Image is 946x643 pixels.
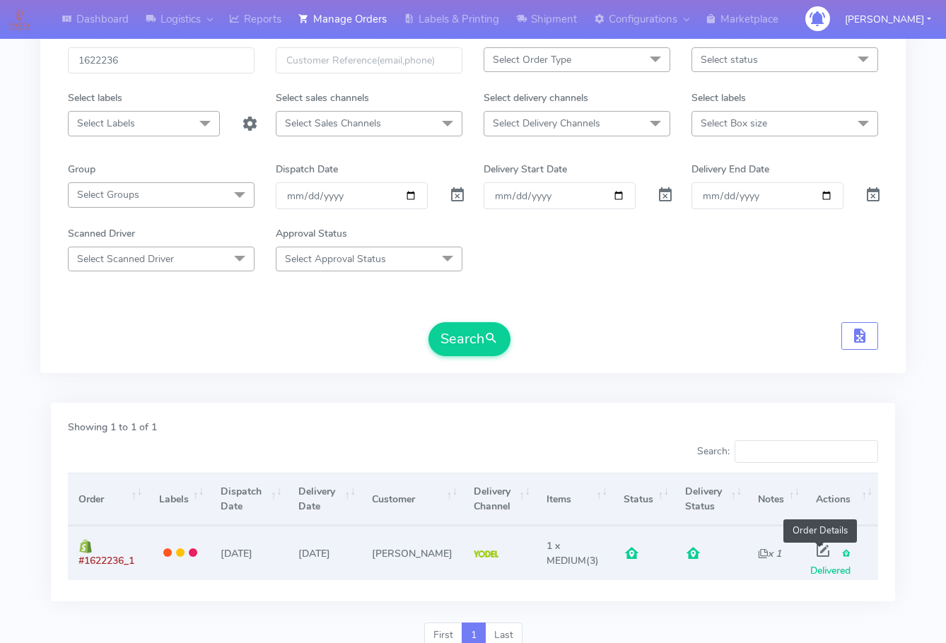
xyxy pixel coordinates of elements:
[463,473,536,526] th: Delivery Channel: activate to sort column ascending
[691,162,769,177] label: Delivery End Date
[735,440,878,463] input: Search:
[484,90,588,105] label: Select delivery channels
[276,90,369,105] label: Select sales channels
[68,162,95,177] label: Group
[285,117,381,130] span: Select Sales Channels
[276,47,462,73] input: Customer Reference(email,phone)
[547,539,599,567] span: (3)
[758,547,781,560] i: x 1
[68,90,122,105] label: Select labels
[276,226,347,241] label: Approval Status
[77,252,174,266] span: Select Scanned Driver
[697,440,878,463] label: Search:
[68,420,157,435] label: Showing 1 to 1 of 1
[484,162,567,177] label: Delivery Start Date
[701,53,758,66] span: Select status
[834,5,942,34] button: [PERSON_NAME]
[68,226,135,241] label: Scanned Driver
[361,473,463,526] th: Customer: activate to sort column ascending
[747,473,805,526] th: Notes: activate to sort column ascending
[68,47,255,73] input: Order Id
[68,473,148,526] th: Order: activate to sort column ascending
[547,539,586,567] span: 1 x MEDIUM
[210,473,288,526] th: Dispatch Date: activate to sort column ascending
[276,162,338,177] label: Dispatch Date
[613,473,675,526] th: Status: activate to sort column ascending
[810,547,851,577] span: Delivered
[77,188,139,201] span: Select Groups
[288,473,361,526] th: Delivery Date: activate to sort column ascending
[536,473,613,526] th: Items: activate to sort column ascending
[288,526,361,579] td: [DATE]
[675,473,747,526] th: Delivery Status: activate to sort column ascending
[78,539,93,553] img: shopify.png
[78,554,134,567] span: #1622236_1
[361,526,463,579] td: [PERSON_NAME]
[148,473,209,526] th: Labels: activate to sort column ascending
[691,90,746,105] label: Select labels
[428,322,510,356] button: Search
[77,117,135,130] span: Select Labels
[474,550,498,558] img: Yodel
[493,53,571,66] span: Select Order Type
[285,252,386,266] span: Select Approval Status
[493,117,600,130] span: Select Delivery Channels
[701,117,767,130] span: Select Box size
[805,473,878,526] th: Actions: activate to sort column ascending
[210,526,288,579] td: [DATE]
